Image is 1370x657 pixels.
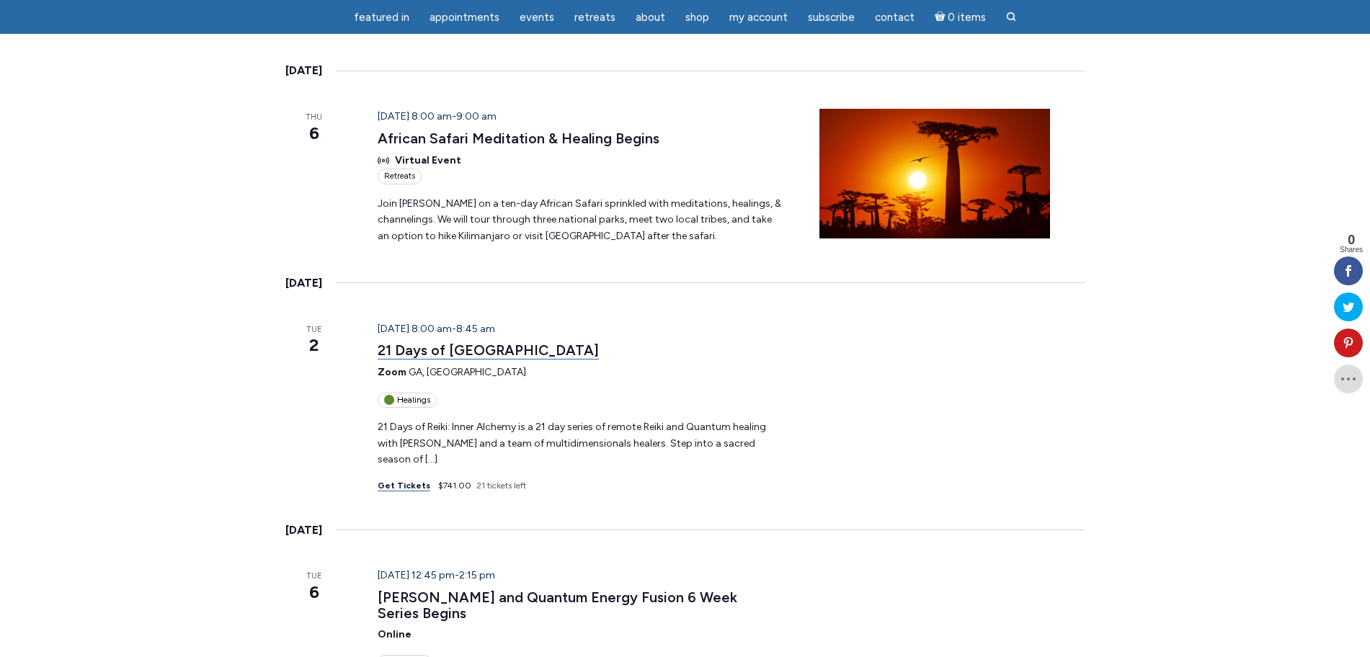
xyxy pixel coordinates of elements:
[378,393,437,408] div: Healings
[378,110,452,122] span: [DATE] 8:00 am
[378,569,455,581] span: [DATE] 12:45 pm
[520,11,554,24] span: Events
[438,481,471,491] span: $741.00
[285,61,322,80] time: [DATE]
[799,4,863,32] a: Subscribe
[685,11,709,24] span: Shop
[875,11,915,24] span: Contact
[378,323,495,335] time: -
[926,2,995,32] a: Cart0 items
[285,121,344,146] span: 6
[721,4,796,32] a: My Account
[378,169,422,184] div: Retreats
[378,366,406,378] span: Zoom
[378,419,785,468] p: 21 Days of Reiki: Inner Alchemy is a 21 day series of remote Reiki and Quantum healing with [PERS...
[285,571,344,583] span: Tue
[808,11,855,24] span: Subscribe
[378,589,737,622] a: [PERSON_NAME] and Quantum Energy Fusion 6 Week Series Begins
[511,4,563,32] a: Events
[285,580,344,604] span: 6
[285,521,322,540] time: [DATE]
[395,153,461,169] span: Virtual Event
[378,110,497,122] time: -
[285,333,344,357] span: 2
[378,323,452,335] span: [DATE] 8:00 am
[378,130,659,148] a: African Safari Meditation & Healing Begins
[285,112,344,124] span: Thu
[354,11,409,24] span: featured in
[285,274,322,292] time: [DATE]
[729,11,788,24] span: My Account
[459,569,495,581] span: 2:15 pm
[378,481,430,491] a: Get Tickets
[935,11,948,24] i: Cart
[421,4,508,32] a: Appointments
[378,196,785,245] p: Join [PERSON_NAME] on a ten-day African Safari sprinkled with meditations, healings, & channeling...
[1340,233,1363,246] span: 0
[456,110,497,122] span: 9:00 am
[409,366,526,378] span: GA, [GEOGRAPHIC_DATA]
[948,12,986,23] span: 0 items
[378,569,495,581] time: -
[866,4,923,32] a: Contact
[345,4,418,32] a: featured in
[378,628,412,640] span: Online
[566,4,624,32] a: Retreats
[476,481,526,491] span: 21 tickets left
[456,323,495,335] span: 8:45 am
[627,4,674,32] a: About
[1340,246,1363,254] span: Shares
[819,109,1050,238] img: Baobab-Tree-Sunset-JBM
[430,11,499,24] span: Appointments
[378,341,599,359] a: 21 Days of [GEOGRAPHIC_DATA]
[285,324,344,336] span: Tue
[677,4,718,32] a: Shop
[574,11,615,24] span: Retreats
[636,11,665,24] span: About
